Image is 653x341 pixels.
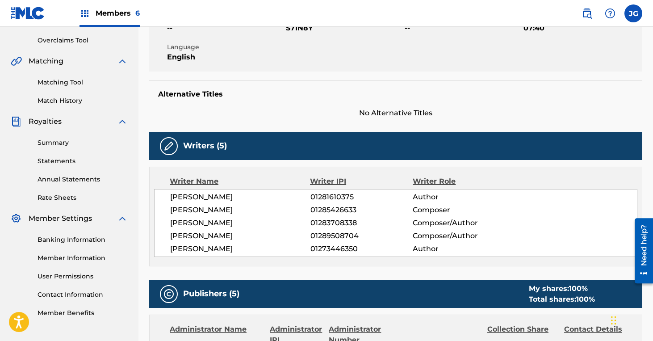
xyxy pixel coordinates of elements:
[29,116,62,127] span: Royalties
[611,307,616,334] div: Drag
[578,4,596,22] a: Public Search
[413,218,506,228] span: Composer/Author
[601,4,619,22] div: Help
[38,36,128,45] a: Overclaims Tool
[628,215,653,287] iframe: Resource Center
[117,213,128,224] img: expand
[158,90,633,99] h5: Alternative Titles
[38,253,128,263] a: Member Information
[38,272,128,281] a: User Permissions
[167,23,284,34] span: --
[608,298,653,341] iframe: Chat Widget
[11,213,21,224] img: Member Settings
[413,192,506,202] span: Author
[413,244,506,254] span: Author
[11,56,22,67] img: Matching
[569,284,588,293] span: 100 %
[117,56,128,67] img: expand
[624,4,642,22] div: User Menu
[170,218,310,228] span: [PERSON_NAME]
[38,308,128,318] a: Member Benefits
[38,193,128,202] a: Rate Sheets
[38,78,128,87] a: Matching Tool
[38,175,128,184] a: Annual Statements
[11,116,21,127] img: Royalties
[310,176,413,187] div: Writer IPI
[117,116,128,127] img: expand
[310,244,413,254] span: 01273446350
[29,213,92,224] span: Member Settings
[405,23,521,34] span: --
[163,289,174,299] img: Publishers
[170,192,310,202] span: [PERSON_NAME]
[38,235,128,244] a: Banking Information
[582,8,592,19] img: search
[310,218,413,228] span: 01283708338
[529,283,595,294] div: My shares:
[11,7,45,20] img: MLC Logo
[38,156,128,166] a: Statements
[310,192,413,202] span: 01281610375
[167,52,284,63] span: English
[135,9,140,17] span: 6
[183,141,227,151] h5: Writers (5)
[413,176,506,187] div: Writer Role
[149,108,642,118] span: No Alternative Titles
[286,23,402,34] span: S71N8Y
[529,294,595,305] div: Total shares:
[310,231,413,241] span: 01289508704
[310,205,413,215] span: 01285426633
[183,289,239,299] h5: Publishers (5)
[163,141,174,152] img: Writers
[167,42,284,52] span: Language
[170,205,310,215] span: [PERSON_NAME]
[170,231,310,241] span: [PERSON_NAME]
[170,244,310,254] span: [PERSON_NAME]
[576,295,595,303] span: 100 %
[413,231,506,241] span: Composer/Author
[38,290,128,299] a: Contact Information
[38,96,128,105] a: Match History
[29,56,63,67] span: Matching
[80,8,90,19] img: Top Rightsholders
[605,8,615,19] img: help
[523,23,640,34] span: 07:40
[170,176,310,187] div: Writer Name
[413,205,506,215] span: Composer
[96,8,140,18] span: Members
[38,138,128,147] a: Summary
